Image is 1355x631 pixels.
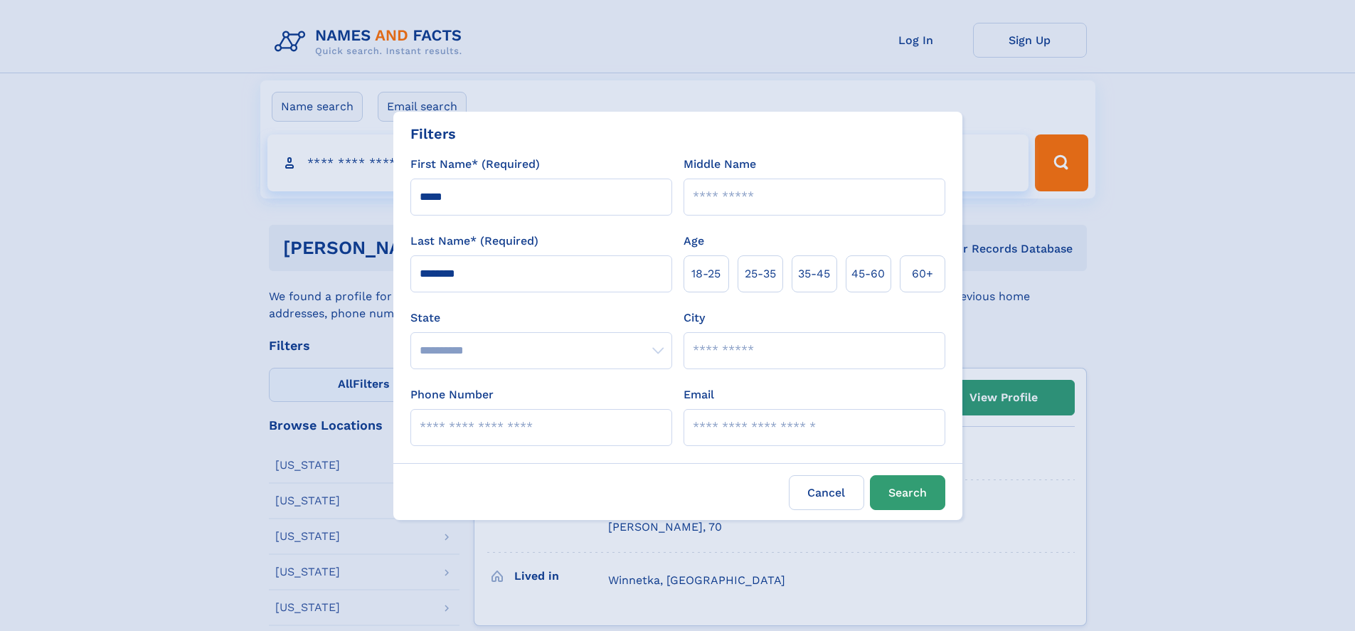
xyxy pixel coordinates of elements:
[745,265,776,282] span: 25‑35
[851,265,885,282] span: 45‑60
[798,265,830,282] span: 35‑45
[410,386,494,403] label: Phone Number
[410,309,672,327] label: State
[912,265,933,282] span: 60+
[410,123,456,144] div: Filters
[789,475,864,510] label: Cancel
[684,309,705,327] label: City
[870,475,945,510] button: Search
[684,156,756,173] label: Middle Name
[684,233,704,250] label: Age
[684,386,714,403] label: Email
[410,156,540,173] label: First Name* (Required)
[691,265,721,282] span: 18‑25
[410,233,538,250] label: Last Name* (Required)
